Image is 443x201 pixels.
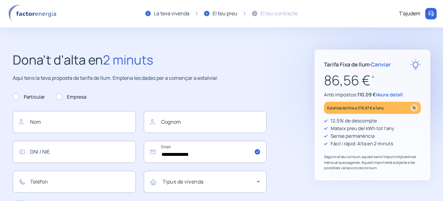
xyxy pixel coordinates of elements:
[13,93,45,101] label: Particular
[331,140,393,148] p: Fàcil i ràpid: Alta en 2 minuts
[13,74,267,82] p: Aquí tens la teva proposta de tarifa de llum. Emplena les dades per a començar a estalviar.
[162,178,204,185] mat-label: Tipus de vivenda
[261,10,298,18] div: El teu contracte
[324,60,391,69] p: Tarifa Fixa de llum ·
[376,91,403,98] span: Veure detall
[324,154,421,171] p: Segons el teu consum, aquest seria l'import mitjà estimat mensual que pagaries. Aquest import est...
[154,10,189,18] div: La teva vivenda
[103,51,153,68] span: 2 minuts
[324,91,421,99] p: Amb impostos:
[6,4,60,23] img: logo factor
[399,10,420,18] div: T'ajudem
[428,10,434,17] img: llamar
[371,61,391,68] span: Canviar
[324,70,421,91] p: 86,56 €
[213,10,237,18] div: El teu preu
[56,93,86,101] label: Empresa
[357,91,376,98] span: 110,09 €
[411,104,418,111] img: percentage_icon.svg
[331,132,374,140] p: Sense permanència
[13,50,267,70] h2: Dona't d'alta en
[410,59,421,70] img: rate-E.svg
[327,104,384,112] p: Estalviaràs fins a 376,67 € a l'any
[331,125,394,132] p: Mateix preu del kWh tot l'any
[331,117,377,125] p: 12,5% de descompte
